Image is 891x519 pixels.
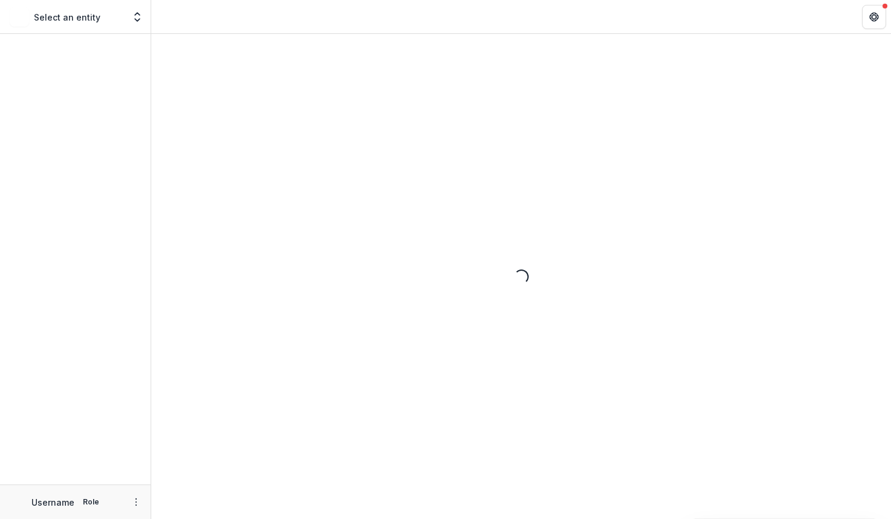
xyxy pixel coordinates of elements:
[31,496,74,509] p: Username
[34,11,100,24] p: Select an entity
[129,5,146,29] button: Open entity switcher
[862,5,886,29] button: Get Help
[129,495,143,509] button: More
[79,497,103,507] p: Role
